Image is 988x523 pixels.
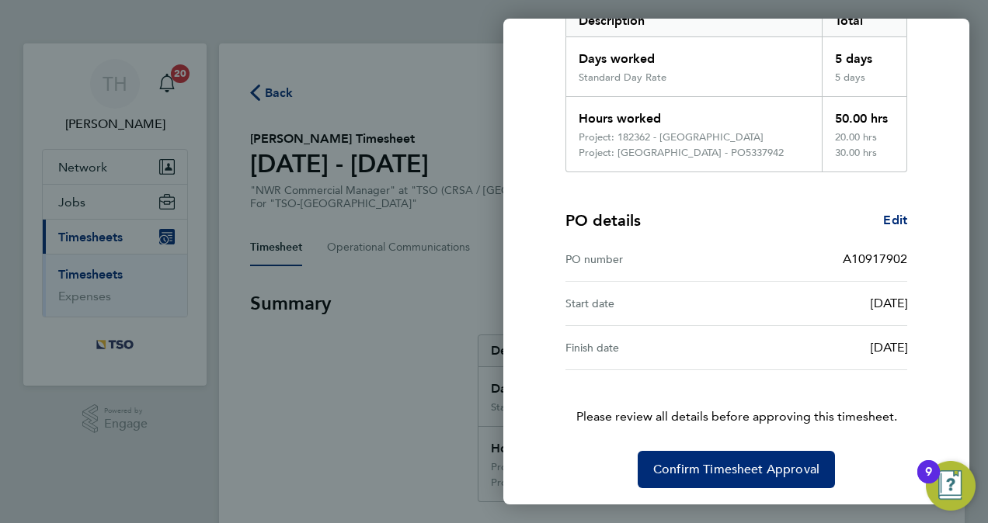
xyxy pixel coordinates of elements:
a: Edit [883,211,907,230]
div: Start date [565,294,736,313]
div: Description [566,5,822,36]
div: Days worked [566,37,822,71]
button: Confirm Timesheet Approval [638,451,835,488]
span: Confirm Timesheet Approval [653,462,819,477]
div: [DATE] [736,294,907,313]
div: 9 [925,472,932,492]
div: 5 days [822,71,907,96]
span: Edit [883,213,907,227]
div: 50.00 hrs [822,97,907,131]
div: 5 days [822,37,907,71]
button: Open Resource Center, 9 new notifications [926,461,976,511]
div: Project: 182362 - [GEOGRAPHIC_DATA] [579,131,764,144]
p: Please review all details before approving this timesheet. [547,370,926,426]
div: Summary of 20 - 26 Sep 2025 [565,5,907,172]
div: Project: [GEOGRAPHIC_DATA] - PO5337942 [579,147,784,159]
div: Hours worked [566,97,822,131]
div: 30.00 hrs [822,147,907,171]
span: A10917902 [843,251,907,266]
div: 20.00 hrs [822,131,907,147]
div: PO number [565,250,736,268]
div: Standard Day Rate [579,71,666,84]
h4: PO details [565,210,641,231]
div: [DATE] [736,338,907,357]
div: Finish date [565,338,736,357]
div: Total [822,5,907,36]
